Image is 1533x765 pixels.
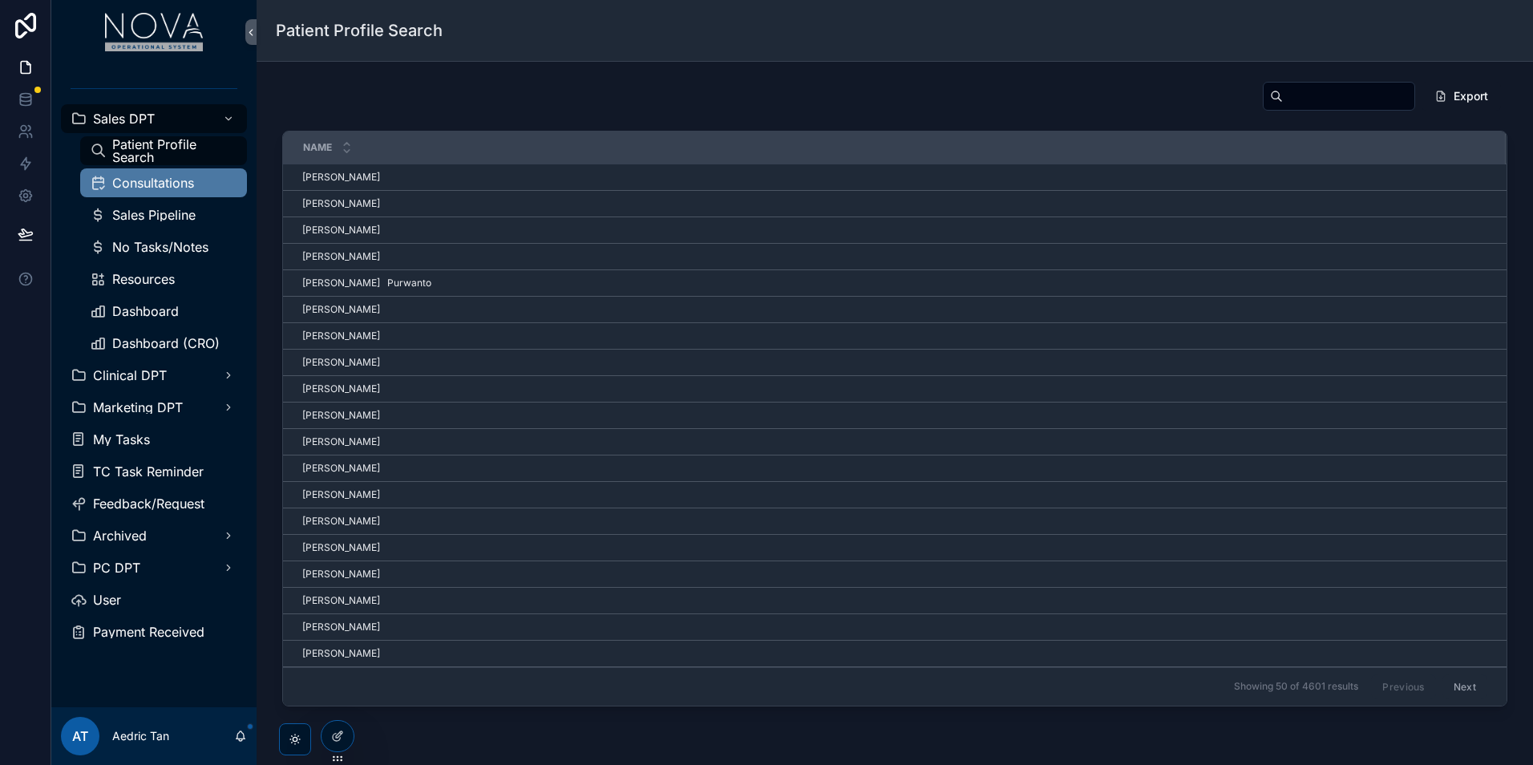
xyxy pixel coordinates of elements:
span: Showing 50 of 4601 results [1234,680,1358,693]
span: [PERSON_NAME] [302,356,380,369]
a: No Tasks/Notes [80,233,247,261]
span: [PERSON_NAME] [302,409,380,422]
span: [PERSON_NAME] [302,568,380,581]
span: [PERSON_NAME] [302,197,380,210]
a: [PERSON_NAME] [302,462,1486,475]
span: [PERSON_NAME] [302,224,380,237]
span: Consultations [112,176,194,189]
span: Payment Received [93,625,204,638]
span: [PERSON_NAME] [302,541,380,554]
span: [PERSON_NAME] [302,647,380,660]
span: Clinical DPT [93,369,167,382]
a: Patient Profile Search [80,136,247,165]
span: [PERSON_NAME] [302,330,380,342]
span: [PERSON_NAME] [302,382,380,395]
a: My Tasks [61,425,247,454]
span: [PERSON_NAME] [302,488,380,501]
a: [PERSON_NAME] [302,250,1486,263]
span: [PERSON_NAME] [302,594,380,607]
a: Sales Pipeline [80,200,247,229]
a: Marketing DPT [61,393,247,422]
a: [PERSON_NAME] [302,594,1486,607]
span: [PERSON_NAME] [302,621,380,633]
a: Consultations [80,168,247,197]
a: TC Task Reminder [61,457,247,486]
span: Resources [112,273,175,285]
span: Dashboard (CRO) [112,337,220,350]
a: [PERSON_NAME] Purwanto [302,277,1486,289]
span: User [93,593,121,606]
a: Dashboard (CRO) [80,329,247,358]
a: [PERSON_NAME] [302,409,1486,422]
a: Resources [80,265,247,293]
span: Sales DPT [93,112,155,125]
a: [PERSON_NAME] [302,330,1486,342]
span: Patient Profile Search [112,138,231,164]
span: AT [72,727,88,746]
a: [PERSON_NAME] [302,541,1486,554]
img: App logo [105,13,204,51]
a: [PERSON_NAME] [302,197,1486,210]
span: No Tasks/Notes [112,241,208,253]
span: [PERSON_NAME] [302,435,380,448]
span: My Tasks [93,433,150,446]
span: [PERSON_NAME] [302,171,380,184]
p: Aedric Tan [112,728,169,744]
span: [PERSON_NAME] [302,515,380,528]
a: User [61,585,247,614]
a: [PERSON_NAME] [302,382,1486,395]
a: [PERSON_NAME] [302,356,1486,369]
span: [PERSON_NAME] [302,303,380,316]
span: Feedback/Request [93,497,204,510]
a: Clinical DPT [61,361,247,390]
span: TC Task Reminder [93,465,204,478]
div: scrollable content [51,64,257,667]
span: Dashboard [112,305,179,318]
a: [PERSON_NAME] [302,515,1486,528]
a: Payment Received [61,617,247,646]
a: Archived [61,521,247,550]
span: [PERSON_NAME] [302,250,380,263]
span: Marketing DPT [93,401,183,414]
a: [PERSON_NAME] [302,171,1486,184]
a: Feedback/Request [61,489,247,518]
a: [PERSON_NAME] [302,621,1486,633]
a: Sales DPT [61,104,247,133]
a: PC DPT [61,553,247,582]
span: [PERSON_NAME] Purwanto [302,277,431,289]
a: [PERSON_NAME] [302,488,1486,501]
button: Next [1442,674,1487,699]
span: Sales Pipeline [112,208,196,221]
a: [PERSON_NAME] [302,647,1486,660]
a: Dashboard [80,297,247,326]
a: [PERSON_NAME] [302,303,1486,316]
span: Archived [93,529,147,542]
span: Name [303,141,332,154]
span: [PERSON_NAME] [302,462,380,475]
button: Export [1422,82,1501,111]
a: [PERSON_NAME] [302,568,1486,581]
span: PC DPT [93,561,140,574]
h1: Patient Profile Search [276,19,443,42]
a: [PERSON_NAME] [302,435,1486,448]
a: [PERSON_NAME] [302,224,1486,237]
